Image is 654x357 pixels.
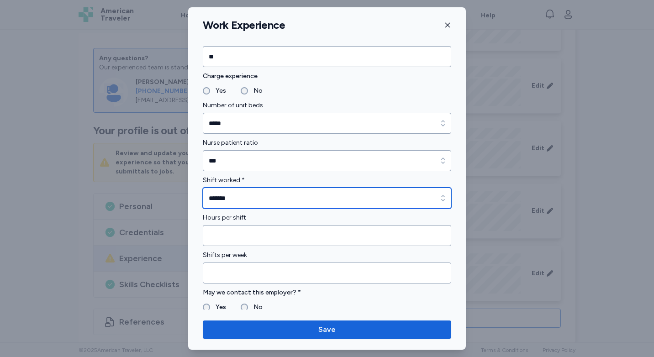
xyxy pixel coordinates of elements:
label: No [248,85,263,96]
label: Charge experience [203,71,451,82]
label: Yes [210,302,226,313]
input: Shifts per week [203,262,451,283]
label: Nurse patient ratio [203,137,451,148]
label: No [248,302,263,313]
label: Shift worked * [203,175,451,186]
label: Yes [210,85,226,96]
h1: Work Experience [203,18,285,32]
input: Position/Title * [203,46,451,67]
button: Save [203,320,451,339]
label: May we contact this employer? * [203,287,451,298]
span: Save [318,324,336,335]
label: Shifts per week [203,250,451,261]
input: Hours per shift [203,225,451,246]
label: Number of unit beds [203,100,451,111]
label: Hours per shift [203,212,451,223]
